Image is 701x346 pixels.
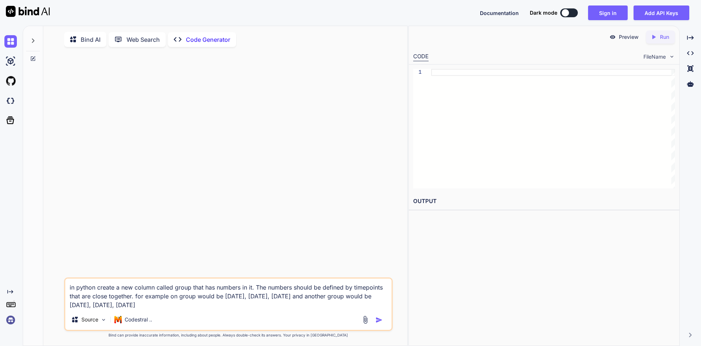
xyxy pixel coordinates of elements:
[480,10,519,16] span: Documentation
[643,53,666,60] span: FileName
[125,316,152,323] p: Codestral ..
[413,69,422,76] div: 1
[4,35,17,48] img: chat
[375,316,383,324] img: icon
[4,55,17,67] img: ai-studio
[64,332,393,338] p: Bind can provide inaccurate information, including about people. Always double-check its answers....
[81,316,98,323] p: Source
[669,54,675,60] img: chevron down
[413,52,429,61] div: CODE
[530,9,557,16] span: Dark mode
[4,314,17,326] img: signin
[480,9,519,17] button: Documentation
[114,316,122,323] img: Codestral 25.01
[126,35,160,44] p: Web Search
[619,33,639,41] p: Preview
[4,75,17,87] img: githubLight
[361,316,370,324] img: attachment
[634,5,689,20] button: Add API Keys
[81,35,100,44] p: Bind AI
[65,279,392,309] textarea: in python create a new column called group that has numbers in it. The numbers should be defined ...
[6,6,50,17] img: Bind AI
[409,193,679,210] h2: OUTPUT
[609,34,616,40] img: preview
[588,5,628,20] button: Sign in
[4,95,17,107] img: darkCloudIdeIcon
[100,317,107,323] img: Pick Models
[660,33,669,41] p: Run
[186,35,230,44] p: Code Generator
